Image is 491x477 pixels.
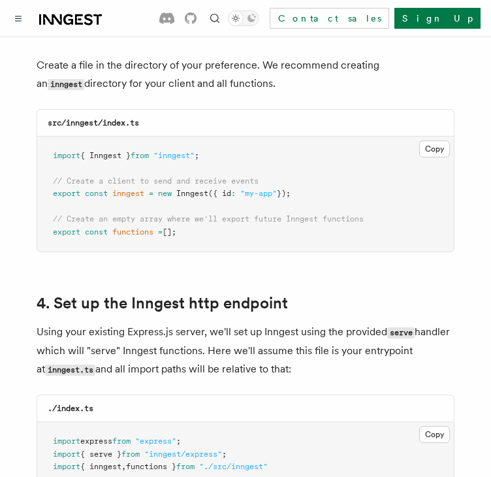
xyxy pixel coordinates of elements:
[112,189,144,198] span: inngest
[10,10,26,26] button: Toggle navigation
[53,436,80,446] span: import
[158,227,163,237] span: =
[153,151,195,160] span: "inngest"
[48,79,84,90] code: inngest
[48,118,139,127] code: src/inngest/index.ts
[80,450,121,459] span: { serve }
[387,327,415,338] code: serve
[176,462,195,471] span: from
[37,294,288,312] a: 4. Set up the Inngest http endpoint
[208,189,231,198] span: ({ id
[121,462,126,471] span: ,
[80,151,131,160] span: { Inngest }
[53,214,364,223] span: // Create an empty array where we'll export future Inngest functions
[53,151,80,160] span: import
[163,227,176,237] span: [];
[48,404,93,413] code: ./index.ts
[112,227,153,237] span: functions
[277,189,291,198] span: });
[222,450,227,459] span: ;
[53,176,259,186] span: // Create a client to send and receive events
[176,189,208,198] span: Inngest
[85,189,108,198] span: const
[53,450,80,459] span: import
[131,151,149,160] span: from
[158,189,172,198] span: new
[53,227,80,237] span: export
[394,8,481,29] a: Sign Up
[85,227,108,237] span: const
[37,323,454,379] p: Using your existing Express.js server, we'll set up Inngest using the provided handler which will...
[53,189,80,198] span: export
[53,462,80,471] span: import
[80,436,112,446] span: express
[45,365,95,376] code: inngest.ts
[176,436,181,446] span: ;
[228,10,259,26] button: Toggle dark mode
[270,8,389,29] a: Contact sales
[135,436,176,446] span: "express"
[419,140,450,157] button: Copy
[195,151,199,160] span: ;
[144,450,222,459] span: "inngest/express"
[419,426,450,443] button: Copy
[121,450,140,459] span: from
[112,436,131,446] span: from
[80,462,121,471] span: { inngest
[240,189,277,198] span: "my-app"
[37,56,454,93] p: Create a file in the directory of your preference. We recommend creating an directory for your cl...
[207,10,223,26] button: Find something...
[149,189,153,198] span: =
[126,462,176,471] span: functions }
[199,462,268,471] span: "./src/inngest"
[231,189,236,198] span: :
